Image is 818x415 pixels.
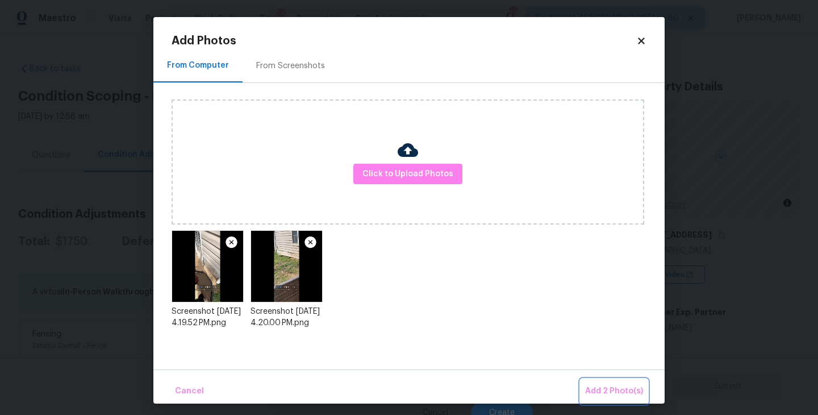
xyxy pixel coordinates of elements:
button: Cancel [170,379,208,404]
h2: Add Photos [172,35,636,47]
img: Cloud Upload Icon [398,140,418,160]
button: Click to Upload Photos [353,164,462,185]
span: Cancel [175,384,204,399]
div: Screenshot [DATE] 4.19.52 PM.png [172,306,244,329]
div: From Screenshots [256,60,325,72]
div: Screenshot [DATE] 4.20.00 PM.png [251,306,323,329]
span: Add 2 Photo(s) [585,384,643,399]
div: From Computer [167,60,229,71]
button: Add 2 Photo(s) [581,379,648,404]
span: Click to Upload Photos [362,167,453,181]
